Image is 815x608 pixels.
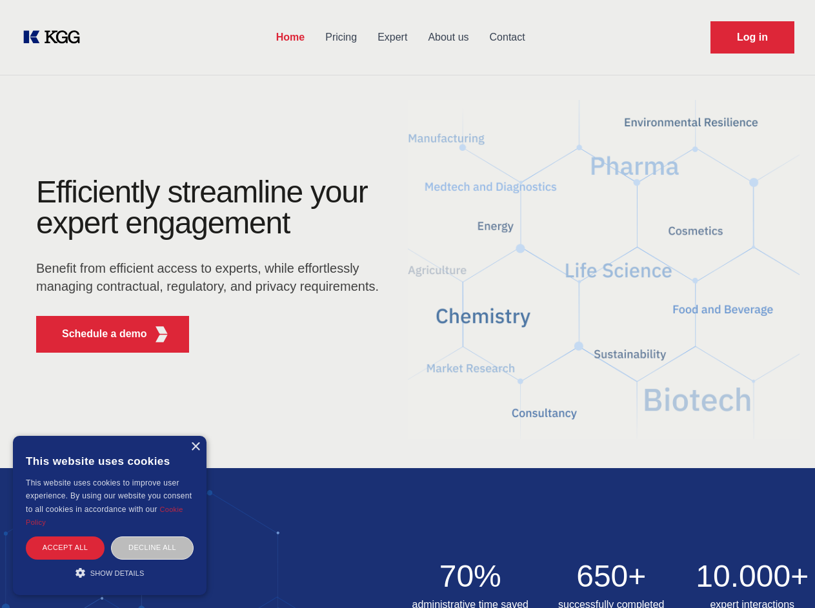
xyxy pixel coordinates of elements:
a: Home [266,21,315,54]
span: Show details [90,569,145,577]
span: This website uses cookies to improve user experience. By using our website you consent to all coo... [26,478,192,514]
p: Schedule a demo [62,326,147,342]
a: About us [418,21,479,54]
img: KGG Fifth Element RED [408,84,800,455]
h1: Efficiently streamline your expert engagement [36,177,387,239]
img: KGG Fifth Element RED [154,326,170,342]
p: Benefit from efficient access to experts, while effortlessly managing contractual, regulatory, an... [36,259,387,295]
a: Cookie Policy [26,505,183,526]
a: Expert [367,21,418,54]
div: Decline all [111,536,194,559]
div: Close [190,442,200,452]
a: KOL Knowledge Platform: Talk to Key External Experts (KEE) [21,27,90,48]
div: Show details [26,566,194,579]
div: Accept all [26,536,105,559]
a: Request Demo [710,21,794,54]
a: Pricing [315,21,367,54]
button: Schedule a demoKGG Fifth Element RED [36,316,189,353]
h2: 650+ [548,561,674,592]
h2: 70% [408,561,534,592]
iframe: Chat Widget [750,546,815,608]
div: This website uses cookies [26,446,194,476]
a: Contact [479,21,536,54]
